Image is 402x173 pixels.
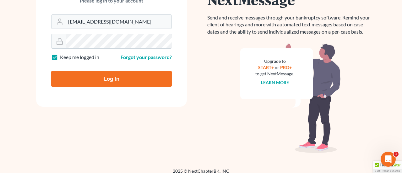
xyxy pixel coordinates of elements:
a: PRO+ [280,65,292,70]
div: Upgrade to [255,58,294,64]
a: Forgot your password? [121,54,172,60]
input: Log In [51,71,172,87]
span: or [275,65,279,70]
p: Send and receive messages through your bankruptcy software. Remind your client of hearings and mo... [207,14,374,36]
div: to get NextMessage. [255,71,294,77]
a: Learn more [261,80,289,85]
img: nextmessage_bg-59042aed3d76b12b5cd301f8e5b87938c9018125f34e5fa2b7a6b67550977c72.svg [240,43,341,153]
iframe: Intercom live chat [381,152,396,167]
label: Keep me logged in [60,54,99,61]
a: START+ [258,65,274,70]
input: Email Address [66,15,171,29]
span: 1 [394,152,399,157]
div: TrustedSite Certified [373,161,402,173]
